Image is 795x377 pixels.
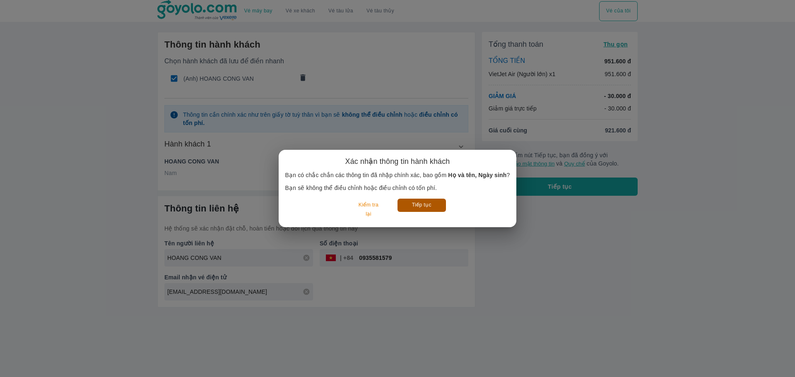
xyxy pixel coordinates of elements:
button: Tiếp tục [397,199,446,211]
p: Bạn sẽ không thể điều chỉnh hoặc điều chỉnh có tốn phí. [285,184,510,192]
button: Kiểm tra lại [349,199,388,221]
p: Bạn có chắc chắn các thông tin đã nhập chính xác, bao gồm ? [285,171,510,179]
b: Họ và tên, Ngày sinh [448,172,506,178]
h6: Xác nhận thông tin hành khách [345,156,450,166]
